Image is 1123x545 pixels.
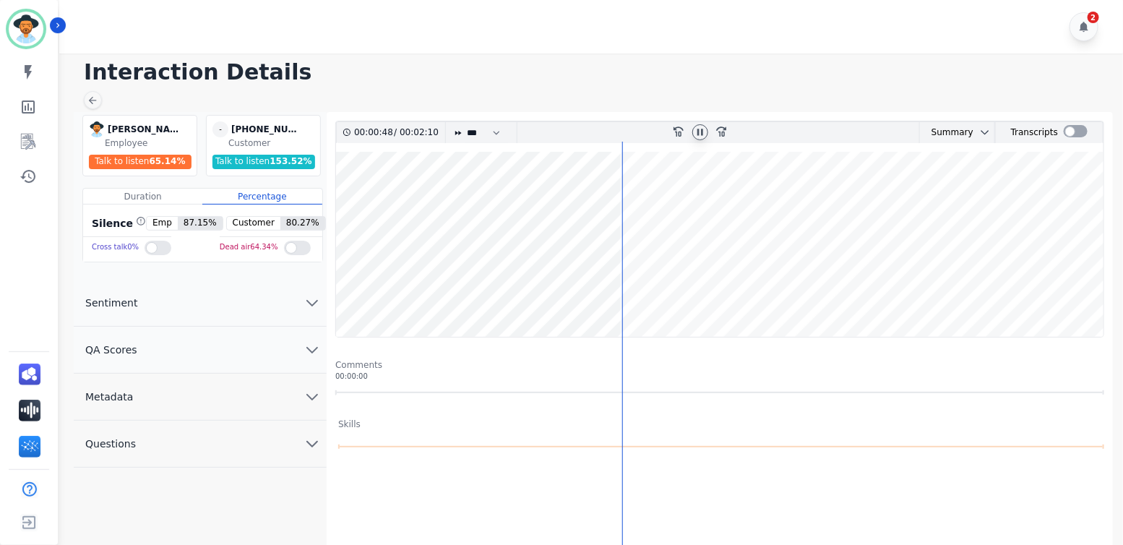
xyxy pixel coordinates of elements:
span: Metadata [74,390,145,404]
svg: chevron down [304,341,321,359]
button: Sentiment chevron down [74,280,327,327]
div: [PHONE_NUMBER] [231,121,304,137]
div: Duration [83,189,202,205]
div: Cross talk 0 % [92,237,139,258]
div: 00:00:48 [354,122,394,143]
span: 65.14 % [149,156,185,166]
span: QA Scores [74,343,149,357]
div: 00:00:00 [335,371,1104,382]
svg: chevron down [304,435,321,452]
div: Silence [89,216,146,231]
h1: Interaction Details [84,59,1109,85]
div: Dead air 64.34 % [220,237,278,258]
div: Employee [105,137,194,149]
div: Talk to listen [212,155,315,169]
div: [PERSON_NAME] [108,121,180,137]
div: Skills [338,419,361,430]
div: Talk to listen [89,155,192,169]
button: chevron down [973,126,991,138]
svg: chevron down [304,294,321,312]
span: Questions [74,437,147,451]
div: Summary [920,122,973,143]
div: / [354,122,442,143]
div: 00:02:10 [397,122,436,143]
span: Sentiment [74,296,149,310]
div: Comments [335,359,1104,371]
span: 153.52 % [270,156,311,166]
button: Metadata chevron down [74,374,327,421]
span: 87.15 % [178,217,223,230]
div: Transcripts [1011,122,1058,143]
span: - [212,121,228,137]
span: 80.27 % [280,217,325,230]
span: Customer [227,217,280,230]
button: QA Scores chevron down [74,327,327,374]
div: Customer [228,137,317,149]
button: Questions chevron down [74,421,327,468]
svg: chevron down [304,388,321,405]
svg: chevron down [979,126,991,138]
img: Bordered avatar [9,12,43,46]
span: Emp [147,217,178,230]
div: Percentage [202,189,322,205]
div: 2 [1088,12,1099,23]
